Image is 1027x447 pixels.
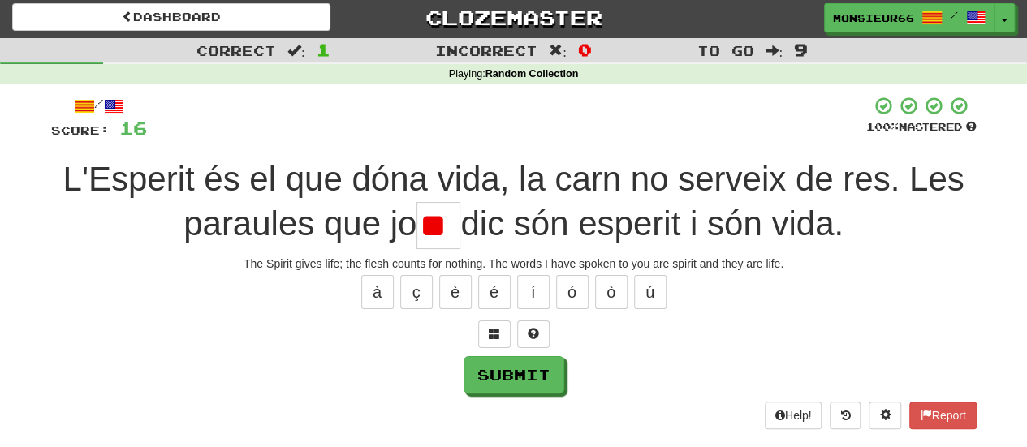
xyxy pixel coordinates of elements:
strong: Random Collection [485,68,579,80]
span: : [287,44,305,58]
button: Help! [765,402,822,429]
button: é [478,275,511,309]
a: Clozemaster [355,3,673,32]
span: 100 % [866,120,899,133]
span: 1 [317,40,330,59]
span: 16 [119,118,147,138]
a: Dashboard [12,3,330,31]
span: 9 [794,40,808,59]
button: Single letter hint - you only get 1 per sentence and score half the points! alt+h [517,320,550,348]
span: dic són esperit i són vida. [460,204,844,243]
button: Switch sentence to multiple choice alt+p [478,320,511,348]
button: à [361,275,394,309]
button: ò [595,275,628,309]
button: ú [634,275,667,309]
span: : [549,44,567,58]
div: Mastered [866,120,977,135]
span: Incorrect [435,42,537,58]
span: : [765,44,783,58]
button: Submit [464,356,564,393]
button: Round history (alt+y) [830,402,861,429]
span: / [950,10,958,21]
button: ç [400,275,433,309]
span: monsieur66 [833,11,914,25]
button: ó [556,275,589,309]
span: Score: [51,123,110,137]
span: 0 [578,40,592,59]
a: monsieur66 / [824,3,995,32]
span: L'Esperit és el que dóna vida, la carn no serveix de res. Les paraules que jo [63,160,964,243]
div: / [51,96,147,116]
span: To go [697,42,753,58]
button: í [517,275,550,309]
button: è [439,275,472,309]
span: Correct [196,42,276,58]
div: The Spirit gives life; the flesh counts for nothing. The words I have spoken to you are spirit an... [51,256,977,272]
button: Report [909,402,976,429]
